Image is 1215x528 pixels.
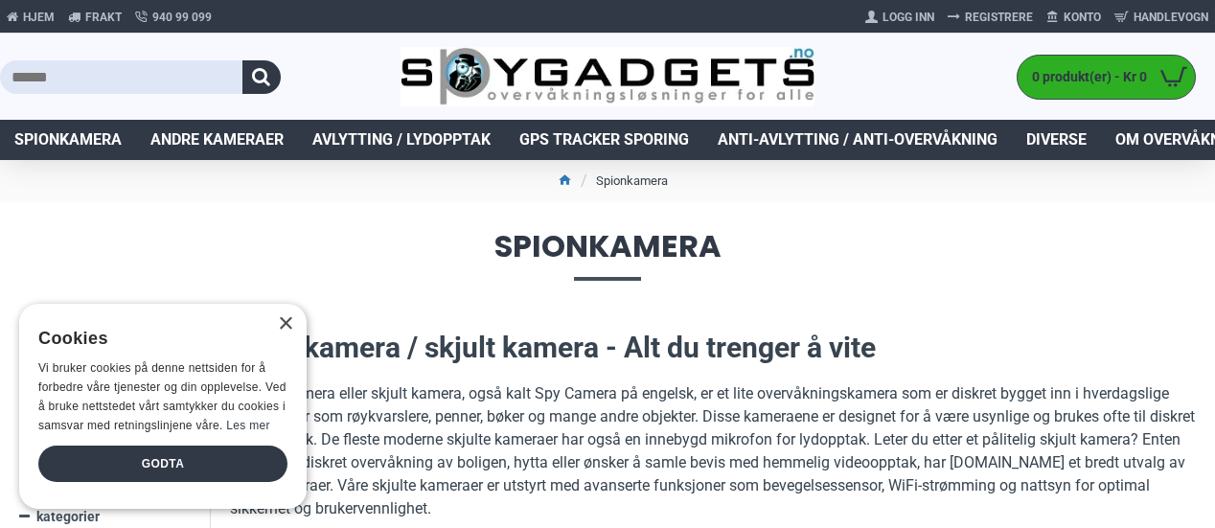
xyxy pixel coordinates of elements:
div: Godta [38,446,287,482]
div: Cookies [38,318,275,359]
a: Diverse [1012,120,1101,160]
a: Andre kameraer [136,120,298,160]
span: Frakt [85,9,122,26]
a: GPS Tracker Sporing [505,120,703,160]
span: Spionkamera [19,231,1196,280]
a: Konto [1040,2,1108,33]
span: Diverse [1026,128,1087,151]
a: Logg Inn [859,2,941,33]
span: Konto [1064,9,1101,26]
span: Vi bruker cookies på denne nettsiden for å forbedre våre tjenester og din opplevelse. Ved å bruke... [38,361,287,431]
span: Andre kameraer [150,128,284,151]
span: 940 99 099 [152,9,212,26]
a: Handlevogn [1108,2,1215,33]
span: GPS Tracker Sporing [519,128,689,151]
span: Registrere [965,9,1033,26]
span: Anti-avlytting / Anti-overvåkning [718,128,997,151]
a: 0 produkt(er) - Kr 0 [1018,56,1195,99]
p: Et spionkamera eller skjult kamera, også kalt Spy Camera på engelsk, er et lite overvåkningskamer... [230,382,1196,520]
span: Handlevogn [1134,9,1208,26]
div: Close [278,317,292,332]
span: Logg Inn [883,9,934,26]
h2: Spionkamera / skjult kamera - Alt du trenger å vite [230,328,1196,368]
a: Anti-avlytting / Anti-overvåkning [703,120,1012,160]
a: Les mer, opens a new window [226,419,269,432]
a: Avlytting / Lydopptak [298,120,505,160]
span: Avlytting / Lydopptak [312,128,491,151]
span: 0 produkt(er) - Kr 0 [1018,67,1152,87]
span: Hjem [23,9,55,26]
span: Spionkamera [14,128,122,151]
img: SpyGadgets.no [401,47,814,106]
a: Registrere [941,2,1040,33]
